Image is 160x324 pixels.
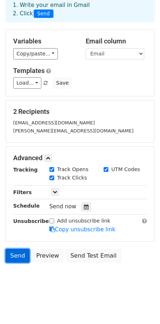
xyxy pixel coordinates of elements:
h5: Email column [86,37,147,45]
iframe: Chat Widget [123,289,160,324]
span: Send [34,9,53,18]
label: Add unsubscribe link [57,217,111,225]
strong: Unsubscribe [13,218,49,224]
span: Send now [49,203,77,210]
h5: Advanced [13,154,147,162]
label: UTM Codes [111,166,140,173]
strong: Filters [13,189,32,195]
small: [PERSON_NAME][EMAIL_ADDRESS][DOMAIN_NAME] [13,128,134,134]
strong: Schedule [13,203,40,209]
a: Copy unsubscribe link [49,226,115,233]
strong: Tracking [13,167,38,173]
h5: Variables [13,37,75,45]
a: Send [5,249,30,263]
button: Save [53,77,72,89]
label: Track Clicks [57,174,87,182]
a: Preview [31,249,64,263]
h5: 2 Recipients [13,108,147,116]
label: Track Opens [57,166,89,173]
div: 1. Write your email in Gmail 2. Click [7,1,153,18]
small: [EMAIL_ADDRESS][DOMAIN_NAME] [13,120,95,126]
a: Load... [13,77,41,89]
a: Copy/paste... [13,48,58,59]
a: Templates [13,67,45,74]
a: Send Test Email [66,249,121,263]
